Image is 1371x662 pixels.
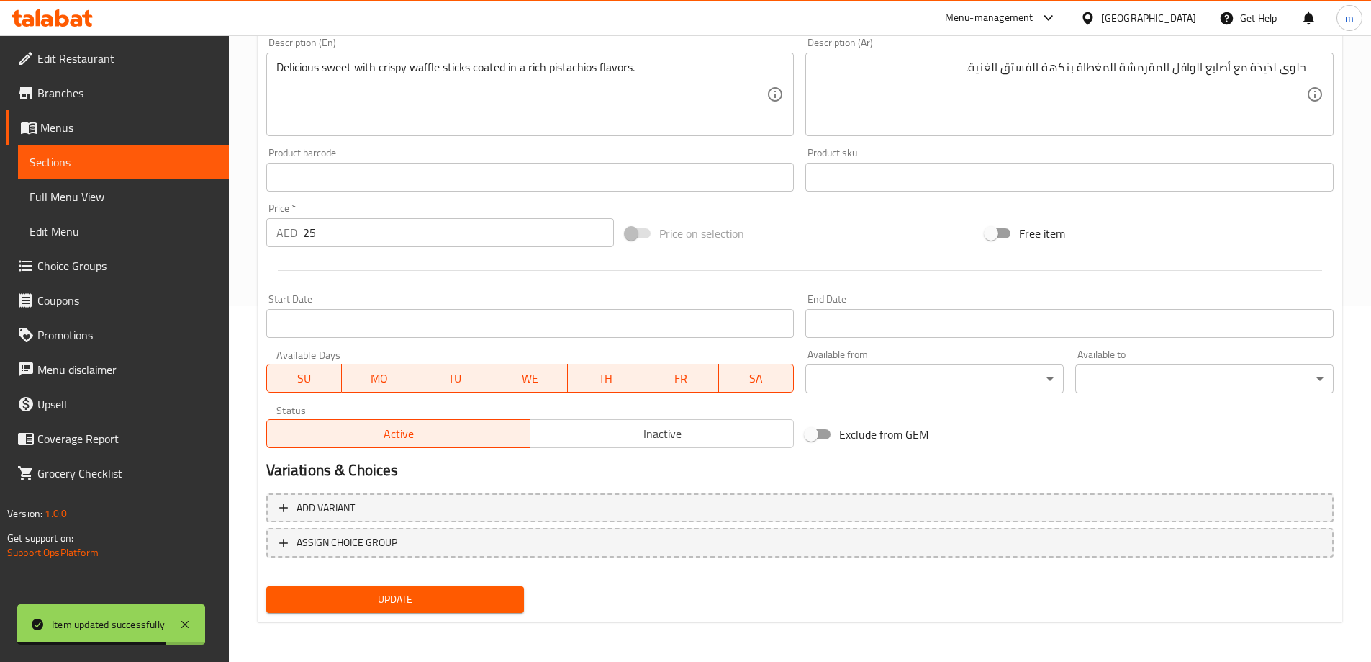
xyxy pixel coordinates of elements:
span: TH [574,368,638,389]
div: [GEOGRAPHIC_DATA] [1101,10,1196,26]
button: Inactive [530,419,794,448]
span: Edit Restaurant [37,50,217,67]
span: Coverage Report [37,430,217,447]
a: Branches [6,76,229,110]
span: Price on selection [659,225,744,242]
div: Item updated successfully [52,617,165,632]
a: Upsell [6,387,229,421]
span: m [1345,10,1354,26]
span: Update [278,591,513,609]
button: FR [643,364,719,393]
input: Please enter product sku [805,163,1334,192]
span: SU [273,368,337,389]
button: ASSIGN CHOICE GROUP [266,528,1334,558]
span: 1.0.0 [45,504,67,523]
span: ASSIGN CHOICE GROUP [297,534,397,552]
span: Get support on: [7,529,73,547]
span: Exclude from GEM [839,426,928,443]
span: Promotions [37,326,217,344]
a: Promotions [6,318,229,352]
button: SA [719,364,795,393]
span: Version: [7,504,42,523]
a: Edit Menu [18,214,229,249]
span: TU [423,368,487,389]
span: Sections [30,153,217,171]
h2: Variations & Choices [266,460,1334,481]
textarea: Delicious sweet with crispy waffle sticks coated in a rich pistachios flavors. [276,61,767,129]
span: Full Menu View [30,188,217,205]
input: Please enter product barcode [266,163,795,192]
button: MO [342,364,417,393]
p: AED [276,224,297,241]
span: Active [273,424,525,444]
span: Free item [1019,225,1065,242]
span: Branches [37,84,217,102]
input: Please enter price [303,218,615,247]
button: WE [492,364,568,393]
span: MO [348,368,412,389]
div: ​ [1075,364,1334,393]
button: Update [266,586,525,613]
span: SA [725,368,789,389]
div: Menu-management [945,9,1033,27]
span: Menu disclaimer [37,361,217,378]
a: Edit Restaurant [6,41,229,76]
span: Edit Menu [30,223,217,240]
a: Menus [6,110,229,145]
button: Active [266,419,530,448]
a: Support.OpsPlatform [7,543,99,562]
a: Choice Groups [6,249,229,283]
span: Grocery Checklist [37,465,217,482]
span: Coupons [37,292,217,309]
span: Inactive [536,424,788,444]
span: Menus [40,119,217,136]
button: TH [568,364,643,393]
div: ​ [805,364,1064,393]
button: TU [417,364,493,393]
span: WE [498,368,562,389]
button: Add variant [266,493,1334,523]
a: Grocery Checklist [6,456,229,491]
a: Full Menu View [18,179,229,214]
span: Choice Groups [37,257,217,274]
span: Upsell [37,395,217,413]
button: SU [266,364,343,393]
textarea: حلوى لذيذة مع أصابع الوافل المقرمشة المغطاة بنكهة الفستق الغنية. [815,61,1306,129]
span: Add variant [297,499,355,517]
a: Coupons [6,283,229,318]
a: Sections [18,145,229,179]
a: Menu disclaimer [6,352,229,387]
span: FR [649,368,713,389]
a: Coverage Report [6,421,229,456]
